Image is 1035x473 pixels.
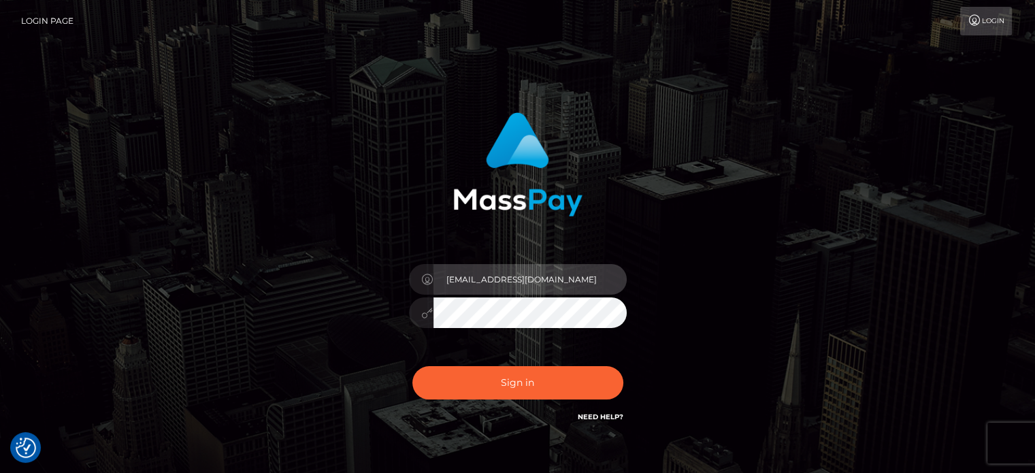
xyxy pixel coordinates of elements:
a: Login [960,7,1012,35]
img: Revisit consent button [16,438,36,458]
img: MassPay Login [453,112,582,216]
button: Consent Preferences [16,438,36,458]
a: Need Help? [578,412,623,421]
a: Login Page [21,7,73,35]
button: Sign in [412,366,623,399]
input: Username... [433,264,627,295]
